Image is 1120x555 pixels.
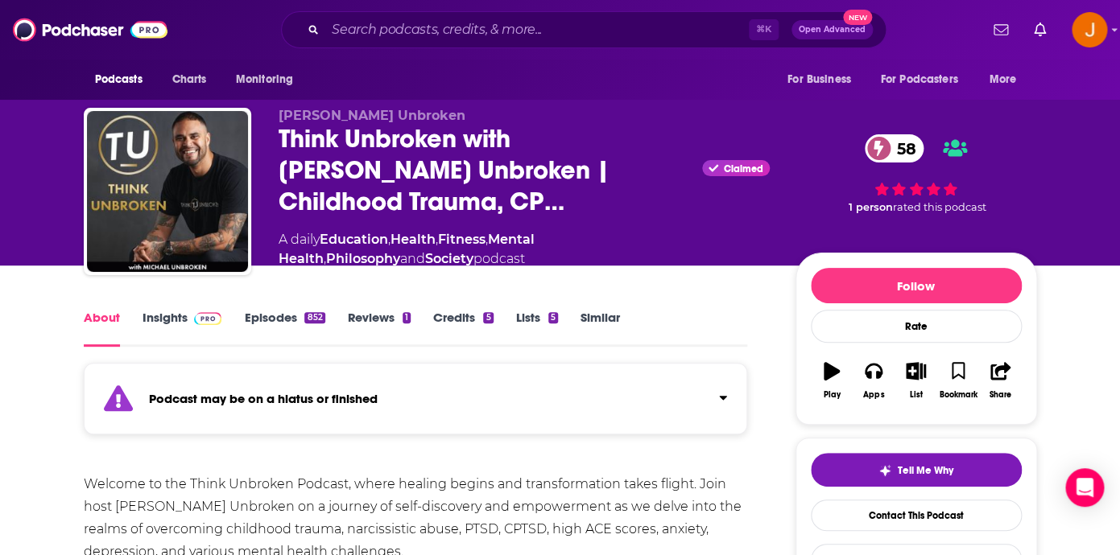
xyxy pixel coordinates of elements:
[225,64,314,95] button: open menu
[870,64,982,95] button: open menu
[865,134,924,162] a: 58
[811,268,1022,303] button: Follow
[84,64,163,95] button: open menu
[1072,12,1107,47] button: Show profile menu
[1072,12,1107,47] span: Logged in as justine87181
[194,312,222,325] img: Podchaser Pro
[849,201,893,213] span: 1 person
[400,251,425,266] span: and
[724,165,763,173] span: Claimed
[881,68,958,91] span: For Podcasters
[143,310,222,347] a: InsightsPodchaser Pro
[279,108,465,123] span: [PERSON_NAME] Unbroken
[843,10,872,25] span: New
[84,310,120,347] a: About
[304,312,324,323] div: 852
[391,232,436,247] a: Health
[787,68,851,91] span: For Business
[811,453,1022,487] button: tell me why sparkleTell Me Why
[172,68,207,91] span: Charts
[1072,12,1107,47] img: User Profile
[893,201,986,213] span: rated this podcast
[853,351,895,409] button: Apps
[1027,16,1052,43] a: Show notifications dropdown
[811,310,1022,343] div: Rate
[438,232,486,247] a: Fitness
[791,20,873,39] button: Open AdvancedNew
[895,351,936,409] button: List
[87,111,248,272] img: Think Unbroken with Michael Unbroken | Childhood Trauma, CPTSD, and Mental Health Recovery
[162,64,217,95] a: Charts
[989,68,1016,91] span: More
[483,312,493,323] div: 5
[548,312,558,323] div: 5
[910,390,923,400] div: List
[937,351,979,409] button: Bookmark
[977,64,1036,95] button: open menu
[749,19,779,40] span: ⌘ K
[796,108,1037,240] div: 58 1 personrated this podcast
[1065,468,1104,507] div: Open Intercom Messenger
[811,499,1022,531] a: Contact This Podcast
[823,390,840,400] div: Play
[324,251,326,266] span: ,
[348,310,411,347] a: Reviews1
[898,464,953,477] span: Tell Me Why
[281,11,886,48] div: Search podcasts, credits, & more...
[388,232,391,247] span: ,
[863,390,884,400] div: Apps
[236,68,293,91] span: Monitoring
[486,232,488,247] span: ,
[436,232,438,247] span: ,
[13,14,167,45] img: Podchaser - Follow, Share and Rate Podcasts
[799,26,866,34] span: Open Advanced
[403,312,411,323] div: 1
[811,351,853,409] button: Play
[987,16,1015,43] a: Show notifications dropdown
[939,390,977,400] div: Bookmark
[516,310,558,347] a: Lists5
[279,230,770,269] div: A daily podcast
[425,251,473,266] a: Society
[95,68,143,91] span: Podcasts
[149,391,378,406] strong: Podcast may be on a hiatus or finished
[244,310,324,347] a: Episodes852
[878,464,891,477] img: tell me why sparkle
[433,310,493,347] a: Credits5
[320,232,388,247] a: Education
[881,134,924,162] span: 58
[581,310,620,347] a: Similar
[325,17,749,43] input: Search podcasts, credits, & more...
[990,390,1011,400] div: Share
[776,64,871,95] button: open menu
[326,251,400,266] a: Philosophy
[84,372,748,434] section: Click to expand status details
[979,351,1021,409] button: Share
